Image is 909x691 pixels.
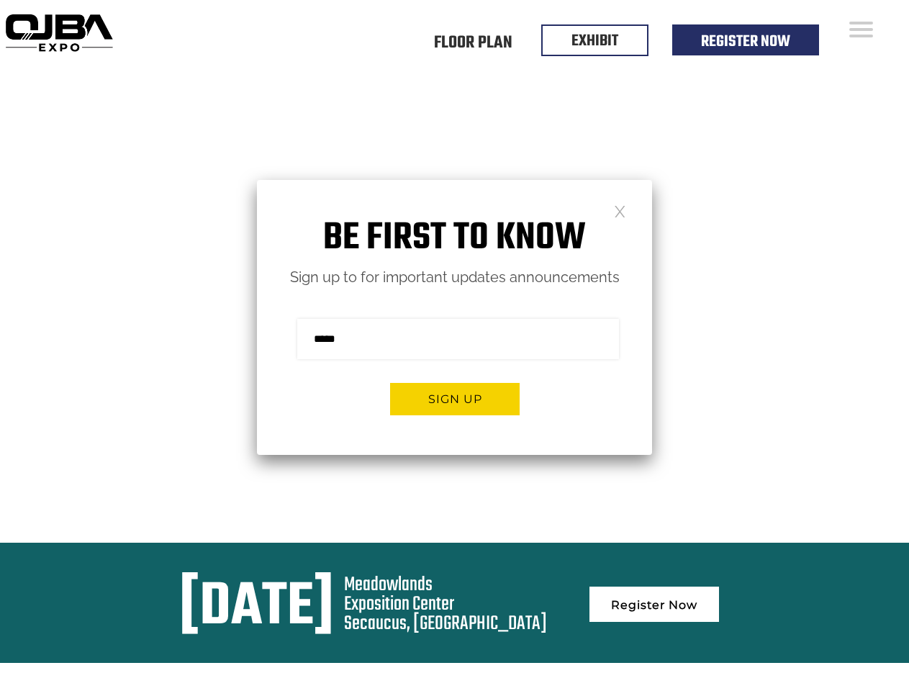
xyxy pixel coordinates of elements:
button: Sign up [390,383,520,415]
h1: Be first to know [257,216,652,261]
a: Register Now [701,30,790,54]
div: Meadowlands Exposition Center Secaucus, [GEOGRAPHIC_DATA] [344,575,547,633]
a: Close [614,204,626,217]
div: [DATE] [179,575,334,641]
p: Sign up to for important updates announcements [257,265,652,290]
a: Register Now [589,587,719,622]
a: EXHIBIT [571,29,618,53]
